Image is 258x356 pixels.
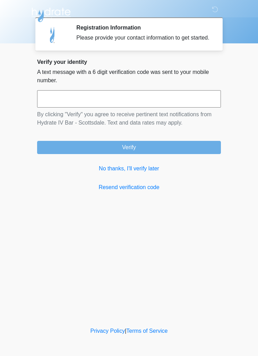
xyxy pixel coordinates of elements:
a: Privacy Policy [91,328,125,334]
img: Agent Avatar [42,24,63,45]
div: Please provide your contact information to get started. [76,34,210,42]
a: Resend verification code [37,183,221,192]
a: | [125,328,126,334]
button: Verify [37,141,221,154]
img: Hydrate IV Bar - Scottsdale Logo [30,5,72,23]
a: No thanks, I'll verify later [37,164,221,173]
p: By clicking "Verify" you agree to receive pertinent text notifications from Hydrate IV Bar - Scot... [37,110,221,127]
a: Terms of Service [126,328,167,334]
h2: Verify your identity [37,59,221,65]
p: A text message with a 6 digit verification code was sent to your mobile number. [37,68,221,85]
